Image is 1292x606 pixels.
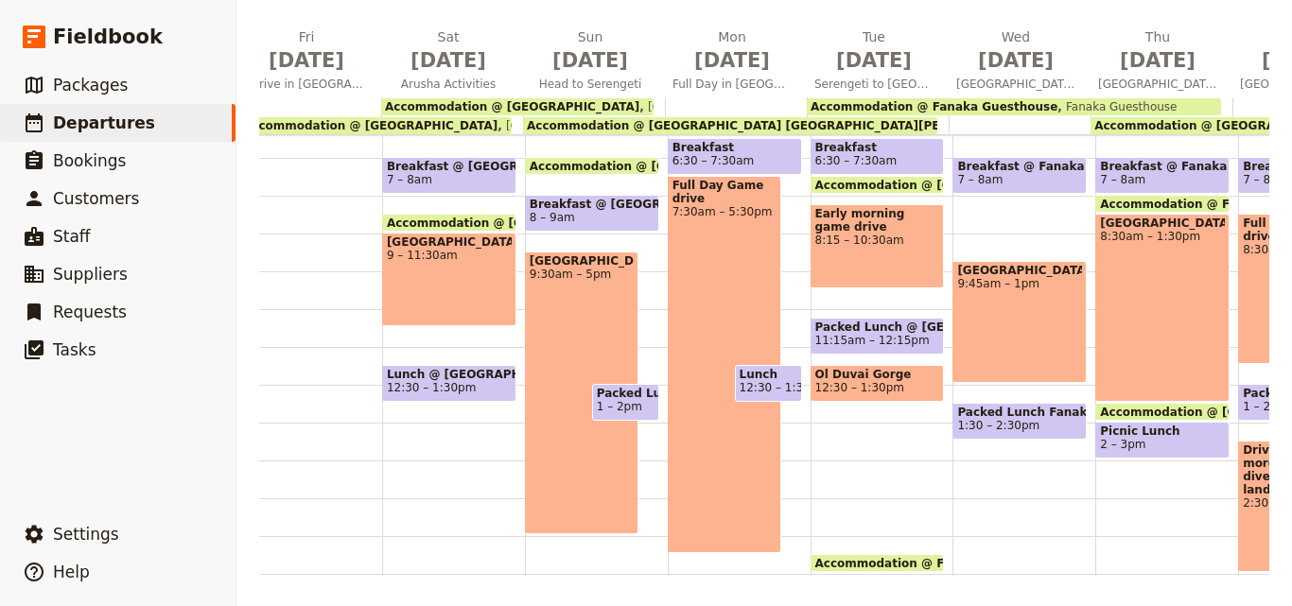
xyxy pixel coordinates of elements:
[668,138,802,175] div: Breakfast6:30 – 7:30am
[239,77,374,92] span: Arrive in [GEOGRAPHIC_DATA]
[957,264,1082,277] span: [GEOGRAPHIC_DATA]
[597,387,655,400] span: Packed Lunch @ [GEOGRAPHIC_DATA]
[531,46,650,75] span: [DATE]
[811,100,1057,113] span: Accommodation @ Fanaka Guesthouse
[381,98,654,115] div: Accommodation @ [GEOGRAPHIC_DATA][GEOGRAPHIC_DATA]
[387,381,476,394] span: 12:30 – 1:30pm
[527,119,1024,132] span: Accommodation @ [GEOGRAPHIC_DATA] [GEOGRAPHIC_DATA][PERSON_NAME]
[382,365,516,402] div: Lunch @ [GEOGRAPHIC_DATA]12:30 – 1:30pm
[952,157,1087,194] div: Breakfast @ Fanaka Guesthouse7 – 8am
[1095,195,1230,213] div: Accommodation @ Fanaka Guesthouse
[1243,173,1288,186] span: 7 – 8am
[815,334,930,347] span: 11:15am – 12:15pm
[1095,157,1230,194] div: Breakfast @ Fanaka Guesthouse7 – 8am
[1100,424,1225,438] span: Picnic Lunch
[247,46,366,75] span: [DATE]
[814,46,934,75] span: [DATE]
[815,320,940,334] span: Packed Lunch @ [GEOGRAPHIC_DATA] [PERSON_NAME][GEOGRAPHIC_DATA]
[53,563,90,581] span: Help
[811,138,945,175] div: Breakfast6:30 – 7:30am
[740,368,797,381] span: Lunch
[735,365,802,402] div: Lunch12:30 – 1:30pm
[530,254,635,268] span: [GEOGRAPHIC_DATA]
[815,154,898,167] span: 6:30 – 7:30am
[387,368,512,381] span: Lunch @ [GEOGRAPHIC_DATA]
[531,27,650,75] h2: Sun
[672,27,792,75] h2: Mon
[53,525,119,544] span: Settings
[597,400,642,413] span: 1 – 2pm
[385,100,639,113] span: Accommodation @ [GEOGRAPHIC_DATA]
[1100,216,1225,230] span: [GEOGRAPHIC_DATA]
[952,261,1087,383] div: [GEOGRAPHIC_DATA]9:45am – 1pm
[381,27,523,97] button: Sat [DATE]Arusha Activities
[53,227,91,246] span: Staff
[530,160,793,172] span: Accommodation @ [GEOGRAPHIC_DATA]
[523,77,657,92] span: Head to Serengeti
[815,234,940,247] span: 8:15 – 10:30am
[247,27,366,75] h2: Fri
[949,27,1091,97] button: Wed [DATE][GEOGRAPHIC_DATA]
[53,189,139,208] span: Customers
[239,117,512,134] div: Accommodation @ [GEOGRAPHIC_DATA][GEOGRAPHIC_DATA], [GEOGRAPHIC_DATA]
[1091,77,1225,92] span: [GEOGRAPHIC_DATA]
[807,27,949,97] button: Tue [DATE]Serengeti to [GEOGRAPHIC_DATA]
[53,76,128,95] span: Packages
[1100,438,1145,451] span: 2 – 3pm
[525,251,639,534] div: [GEOGRAPHIC_DATA]9:30am – 5pm
[243,119,498,132] span: Accommodation @ [GEOGRAPHIC_DATA]
[957,419,1039,432] span: 1:30 – 2:30pm
[952,403,1087,440] div: Packed Lunch Fanaka Guesthouse1:30 – 2:30pm
[530,268,635,281] span: 9:30am – 5pm
[53,151,126,170] span: Bookings
[811,176,945,194] div: Accommodation @ [GEOGRAPHIC_DATA] [GEOGRAPHIC_DATA][PERSON_NAME]
[53,265,128,284] span: Suppliers
[239,27,381,97] button: Fri [DATE]Arrive in [GEOGRAPHIC_DATA]
[956,27,1075,75] h2: Wed
[1095,403,1230,421] div: Accommodation @ [GEOGRAPHIC_DATA] Camps - [GEOGRAPHIC_DATA]
[672,46,792,75] span: [DATE]
[672,154,755,167] span: 6:30 – 7:30am
[523,117,937,134] div: Accommodation @ [GEOGRAPHIC_DATA] [GEOGRAPHIC_DATA][PERSON_NAME]
[387,173,432,186] span: 7 – 8am
[592,384,659,421] div: Packed Lunch @ [GEOGRAPHIC_DATA]1 – 2pm
[740,381,829,394] span: 12:30 – 1:30pm
[387,160,512,173] span: Breakfast @ [GEOGRAPHIC_DATA]
[811,318,945,355] div: Packed Lunch @ [GEOGRAPHIC_DATA] [PERSON_NAME][GEOGRAPHIC_DATA]11:15am – 12:15pm
[1243,400,1288,413] span: 1 – 2pm
[530,198,655,211] span: Breakfast @ [GEOGRAPHIC_DATA]
[665,27,807,97] button: Mon [DATE]Full Day in [GEOGRAPHIC_DATA]
[53,23,163,51] span: Fieldbook
[53,303,127,321] span: Requests
[381,77,515,92] span: Arusha Activities
[382,214,516,232] div: Accommodation @ [GEOGRAPHIC_DATA]
[1091,27,1232,97] button: Thu [DATE][GEOGRAPHIC_DATA]
[811,365,945,402] div: Ol Duvai Gorge12:30 – 1:30pm
[807,77,941,92] span: Serengeti to [GEOGRAPHIC_DATA]
[815,381,904,394] span: 12:30 – 1:30pm
[949,77,1083,92] span: [GEOGRAPHIC_DATA]
[1095,422,1230,459] div: Picnic Lunch2 – 3pm
[1095,214,1230,402] div: [GEOGRAPHIC_DATA]8:30am – 1:30pm
[956,46,1075,75] span: [DATE]
[814,27,934,75] h2: Tue
[957,173,1003,186] span: 7 – 8am
[1098,46,1217,75] span: [DATE]
[387,235,512,249] span: [GEOGRAPHIC_DATA]
[382,157,516,194] div: Breakfast @ [GEOGRAPHIC_DATA]7 – 8am
[387,249,512,262] span: 9 – 11:30am
[672,205,777,218] span: 7:30am – 5:30pm
[525,157,659,175] div: Accommodation @ [GEOGRAPHIC_DATA]
[1100,173,1145,186] span: 7 – 8am
[53,113,155,132] span: Departures
[1057,100,1177,113] span: Fanaka Guesthouse
[672,141,797,154] span: Breakfast
[1100,230,1225,243] span: 8:30am – 1:30pm
[53,340,96,359] span: Tasks
[1098,27,1217,75] h2: Thu
[811,554,945,572] div: Accommodation @ Fanaka Guesthouse
[387,216,650,229] span: Accommodation @ [GEOGRAPHIC_DATA]
[525,195,659,232] div: Breakfast @ [GEOGRAPHIC_DATA]8 – 9am
[672,179,777,205] span: Full Day Game drive
[815,141,940,154] span: Breakfast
